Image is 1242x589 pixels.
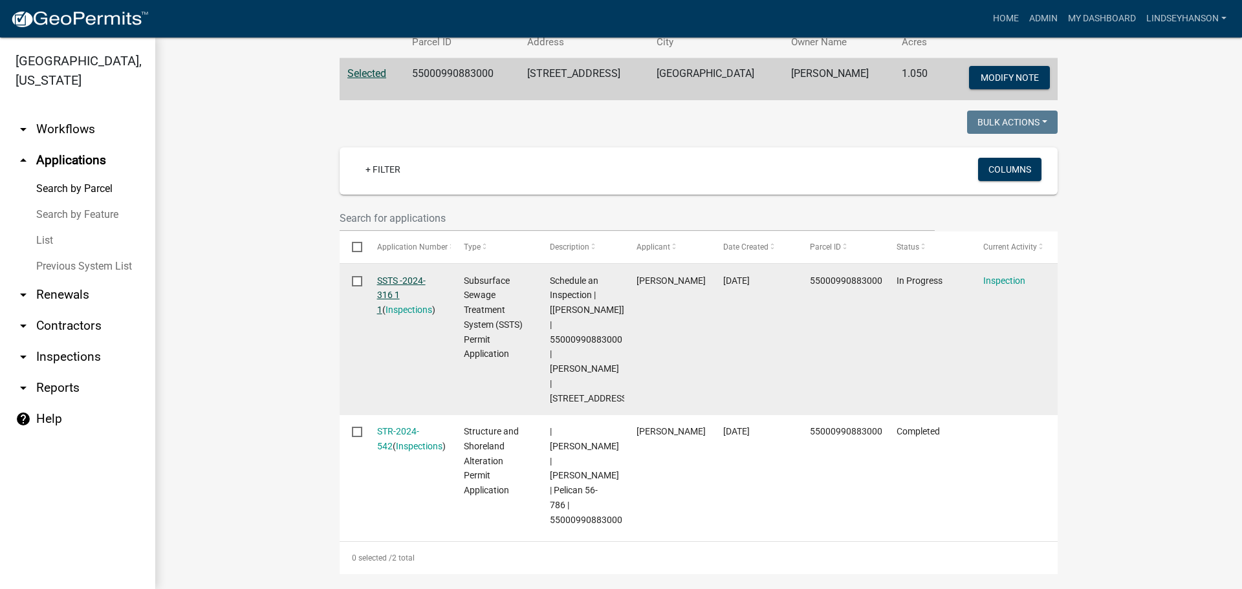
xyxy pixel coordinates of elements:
[967,111,1058,134] button: Bulk Actions
[783,58,894,101] td: [PERSON_NAME]
[1063,6,1141,31] a: My Dashboard
[969,66,1050,89] button: Modify Note
[1024,6,1063,31] a: Admin
[16,380,31,396] i: arrow_drop_down
[377,424,439,454] div: ( )
[464,242,481,252] span: Type
[983,275,1025,286] a: Inspection
[894,58,943,101] td: 1.050
[637,426,706,436] span: Al Weigel
[988,6,1024,31] a: Home
[783,27,894,58] th: Owner Name
[810,242,841,252] span: Parcel ID
[897,426,940,436] span: Completed
[983,242,1037,252] span: Current Activity
[637,275,706,286] span: Patricia Stock
[451,231,538,262] datatable-header-cell: Type
[649,27,783,58] th: City
[16,411,31,427] i: help
[404,58,519,101] td: 55000990883000
[377,242,448,252] span: Application Number
[340,231,364,262] datatable-header-cell: Select
[404,27,519,58] th: Parcel ID
[16,287,31,303] i: arrow_drop_down
[377,275,426,316] a: SSTS -2024-316 1 1
[340,542,1058,574] div: 2 total
[464,275,523,359] span: Subsurface Sewage Treatment System (SSTS) Permit Application
[364,231,451,262] datatable-header-cell: Application Number
[396,441,442,451] a: Inspections
[810,426,882,436] span: 55000990883000
[798,231,884,262] datatable-header-cell: Parcel ID
[538,231,624,262] datatable-header-cell: Description
[810,275,882,286] span: 55000990883000
[16,153,31,168] i: arrow_drop_up
[624,231,711,262] datatable-header-cell: Applicant
[884,231,971,262] datatable-header-cell: Status
[464,426,519,495] span: Structure and Shoreland Alteration Permit Application
[649,58,783,101] td: [GEOGRAPHIC_DATA]
[519,27,649,58] th: Address
[550,426,622,525] span: | Elizabeth Plaster | WEIGEL,ALAN | Pelican 56-786 | 55000990883000
[1141,6,1232,31] a: Lindseyhanson
[897,275,942,286] span: In Progress
[723,275,750,286] span: 07/18/2024
[723,426,750,436] span: 05/18/2024
[16,349,31,365] i: arrow_drop_down
[519,58,649,101] td: [STREET_ADDRESS]
[340,205,935,231] input: Search for applications
[386,305,432,315] a: Inspections
[347,67,386,80] a: Selected
[711,231,798,262] datatable-header-cell: Date Created
[16,318,31,334] i: arrow_drop_down
[894,27,943,58] th: Acres
[352,553,392,562] span: 0 selected /
[723,242,768,252] span: Date Created
[971,231,1058,262] datatable-header-cell: Current Activity
[550,242,589,252] span: Description
[978,158,1041,181] button: Columns
[550,275,629,403] span: Schedule an Inspection | [Sheila Dahl] | 55000990883000 | ALAN WEIGEL | 50551 CO HWY 9
[377,426,419,451] a: STR-2024-542
[980,72,1038,83] span: Modify Note
[637,242,670,252] span: Applicant
[355,158,411,181] a: + Filter
[16,122,31,137] i: arrow_drop_down
[897,242,919,252] span: Status
[377,273,439,317] div: ( )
